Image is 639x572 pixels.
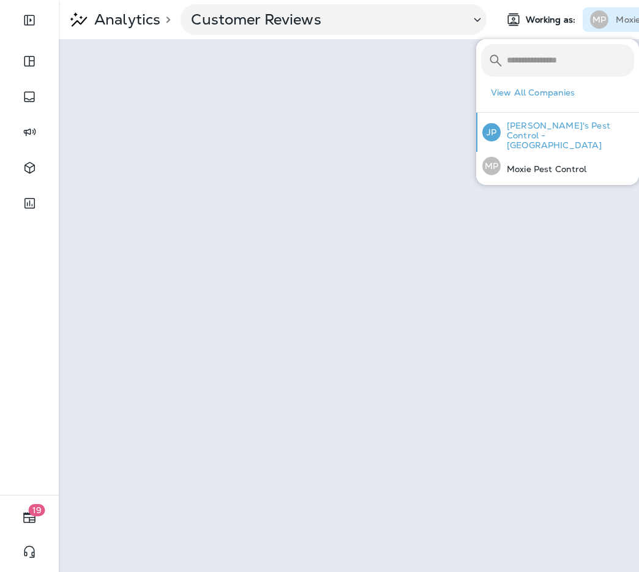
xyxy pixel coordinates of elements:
p: Customer Reviews [191,10,460,29]
span: Working as: [526,15,578,25]
span: 19 [29,504,45,516]
button: MPMoxie Pest Control [476,152,639,180]
button: Expand Sidebar [12,8,47,32]
div: JP [482,123,501,141]
button: 19 [12,505,47,530]
p: > [160,15,171,24]
div: MP [590,10,608,29]
p: Analytics [89,10,160,29]
iframe: To enrich screen reader interactions, please activate Accessibility in Grammarly extension settings [59,39,639,572]
p: [PERSON_NAME]'s Pest Control - [GEOGRAPHIC_DATA] [501,121,634,150]
div: MP [482,157,501,175]
p: Moxie Pest Control [501,164,587,174]
button: JP[PERSON_NAME]'s Pest Control - [GEOGRAPHIC_DATA] [476,113,639,152]
button: View All Companies [486,83,639,102]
